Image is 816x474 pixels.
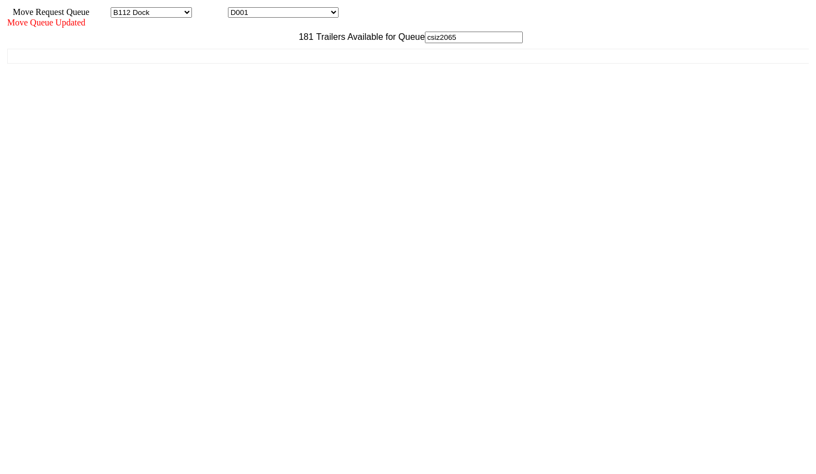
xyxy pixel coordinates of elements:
[7,18,85,27] span: Move Queue Updated
[194,7,226,17] span: Location
[314,32,425,42] span: Trailers Available for Queue
[7,7,90,17] span: Move Request Queue
[425,32,523,43] input: Filter Available Trailers
[91,7,108,17] span: Area
[293,32,314,42] span: 181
